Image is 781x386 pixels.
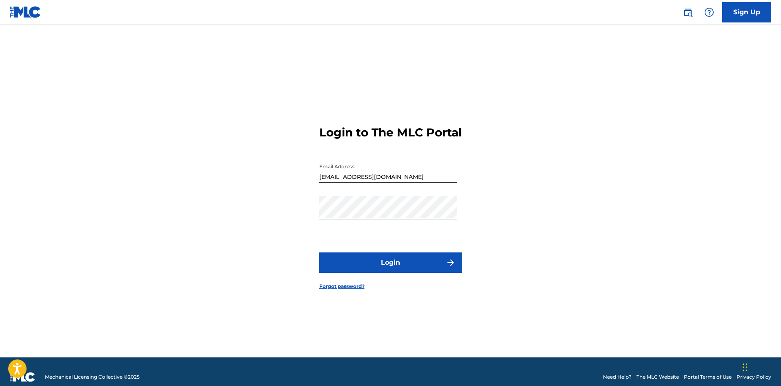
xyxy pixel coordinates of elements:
button: Login [319,252,462,273]
iframe: Chat Widget [740,347,781,386]
div: Drag [743,355,748,379]
span: Mechanical Licensing Collective © 2025 [45,373,140,381]
img: f7272a7cc735f4ea7f67.svg [446,258,456,268]
div: Help [701,4,717,20]
a: Portal Terms of Use [684,373,732,381]
a: Forgot password? [319,283,365,290]
a: Need Help? [603,373,632,381]
a: The MLC Website [636,373,679,381]
a: Privacy Policy [736,373,771,381]
img: help [704,7,714,17]
img: search [683,7,693,17]
img: MLC Logo [10,6,41,18]
img: logo [10,372,35,382]
a: Sign Up [722,2,771,22]
a: Public Search [680,4,696,20]
h3: Login to The MLC Portal [319,125,462,140]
